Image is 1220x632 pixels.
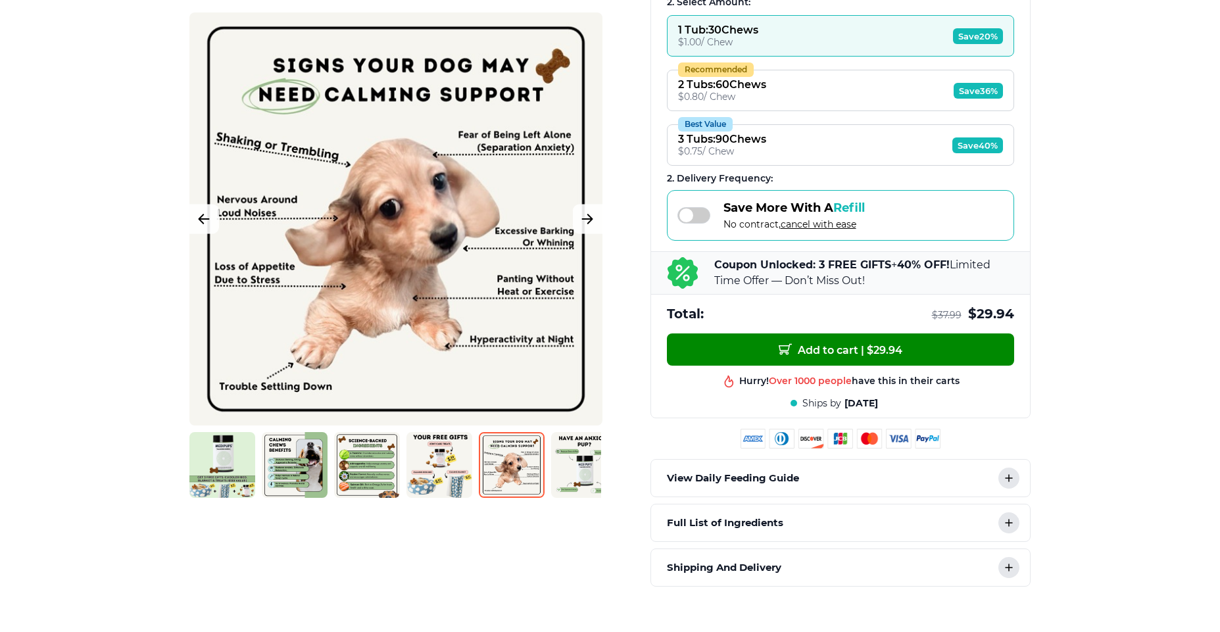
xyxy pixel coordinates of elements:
span: $ 37.99 [932,309,962,322]
img: Calming Dog Chews | Natural Dog Supplements [189,432,255,498]
span: Add to cart | $ 29.94 [779,343,902,356]
div: $ 1.00 / Chew [678,36,758,48]
button: Recommended2 Tubs:60Chews$0.80/ ChewSave36% [667,70,1014,111]
span: No contract, [723,218,865,230]
p: Shipping And Delivery [667,560,781,575]
div: 3 Tubs : 90 Chews [678,133,766,145]
b: 40% OFF! [897,258,950,271]
div: $ 0.75 / Chew [678,145,766,157]
div: Best Value [678,117,733,132]
button: Previous Image [189,205,219,234]
img: Calming Dog Chews | Natural Dog Supplements [479,432,545,498]
button: Next Image [573,205,602,234]
b: Coupon Unlocked: 3 FREE GIFTS [714,258,891,271]
img: payment methods [741,429,940,449]
button: Add to cart | $29.94 [667,333,1014,366]
span: Save 40% [952,137,1003,153]
span: Refill [833,201,865,215]
div: 2 Tubs : 60 Chews [678,78,766,91]
span: cancel with ease [781,218,856,230]
span: Total: [667,305,704,323]
span: Save 36% [954,83,1003,99]
span: Over 1000 people [769,375,852,387]
span: Save More With A [723,201,865,215]
p: View Daily Feeding Guide [667,470,799,486]
img: Calming Dog Chews | Natural Dog Supplements [406,432,472,498]
span: $ 29.94 [968,305,1014,323]
span: Save 20% [953,28,1003,44]
img: Calming Dog Chews | Natural Dog Supplements [262,432,328,498]
div: $ 0.80 / Chew [678,91,766,103]
button: 1 Tub:30Chews$1.00/ ChewSave20% [667,15,1014,57]
img: Calming Dog Chews | Natural Dog Supplements [551,432,617,498]
span: Ships by [802,397,841,410]
div: Hurry! have this in their carts [739,375,960,387]
div: Recommended [678,62,754,77]
span: 2 . Delivery Frequency: [667,172,773,184]
img: Calming Dog Chews | Natural Dog Supplements [334,432,400,498]
p: + Limited Time Offer — Don’t Miss Out! [714,257,1014,289]
span: [DATE] [844,397,878,410]
button: Best Value3 Tubs:90Chews$0.75/ ChewSave40% [667,124,1014,166]
div: 1 Tub : 30 Chews [678,24,758,36]
p: Full List of Ingredients [667,515,783,531]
